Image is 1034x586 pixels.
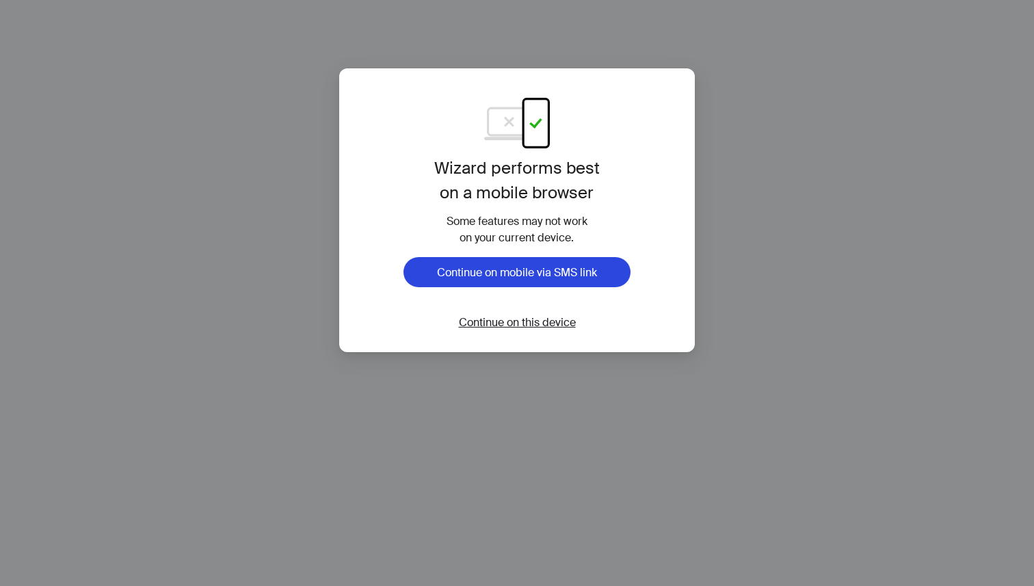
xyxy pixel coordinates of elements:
[459,315,576,330] span: Continue on this device
[437,265,597,280] span: Continue on mobile via SMS link
[403,257,631,287] button: Continue on mobile via SMS link
[393,156,642,205] h1: Wizard performs best on a mobile browser
[448,315,587,330] button: Continue on this device
[393,213,642,246] div: Some features may not work on your current device.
